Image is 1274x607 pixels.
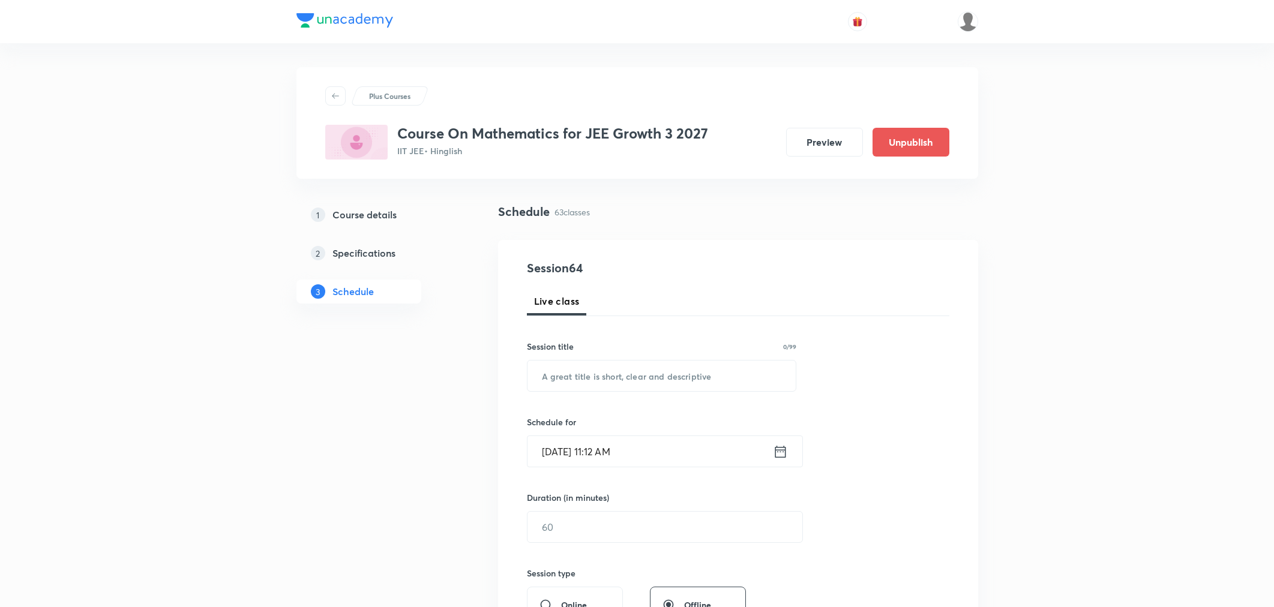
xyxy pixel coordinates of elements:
p: 1 [311,208,325,222]
img: 2F80D5EB-964D-4E57-9C5A-50E2CE7B7E68_plus.png [325,125,388,160]
h4: Session 64 [527,259,746,277]
h3: Course On Mathematics for JEE Growth 3 2027 [397,125,708,142]
p: 2 [311,246,325,260]
h6: Duration (in minutes) [527,491,609,504]
h5: Schedule [332,284,374,299]
p: Plus Courses [369,91,410,101]
img: avatar [852,16,863,27]
p: 63 classes [554,206,590,218]
a: Company Logo [296,13,393,31]
h5: Specifications [332,246,395,260]
a: 2Specifications [296,241,460,265]
button: avatar [848,12,867,31]
p: 0/99 [783,344,796,350]
img: Vivek Patil [958,11,978,32]
p: 3 [311,284,325,299]
h6: Session type [527,567,575,579]
button: Preview [786,128,863,157]
h6: Schedule for [527,416,797,428]
img: Company Logo [296,13,393,28]
input: 60 [527,512,802,542]
p: IIT JEE • Hinglish [397,145,708,157]
h6: Session title [527,340,574,353]
a: 1Course details [296,203,460,227]
span: Live class [534,294,580,308]
h4: Schedule [498,203,550,221]
input: A great title is short, clear and descriptive [527,360,796,391]
button: Unpublish [873,128,949,157]
h5: Course details [332,208,397,222]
